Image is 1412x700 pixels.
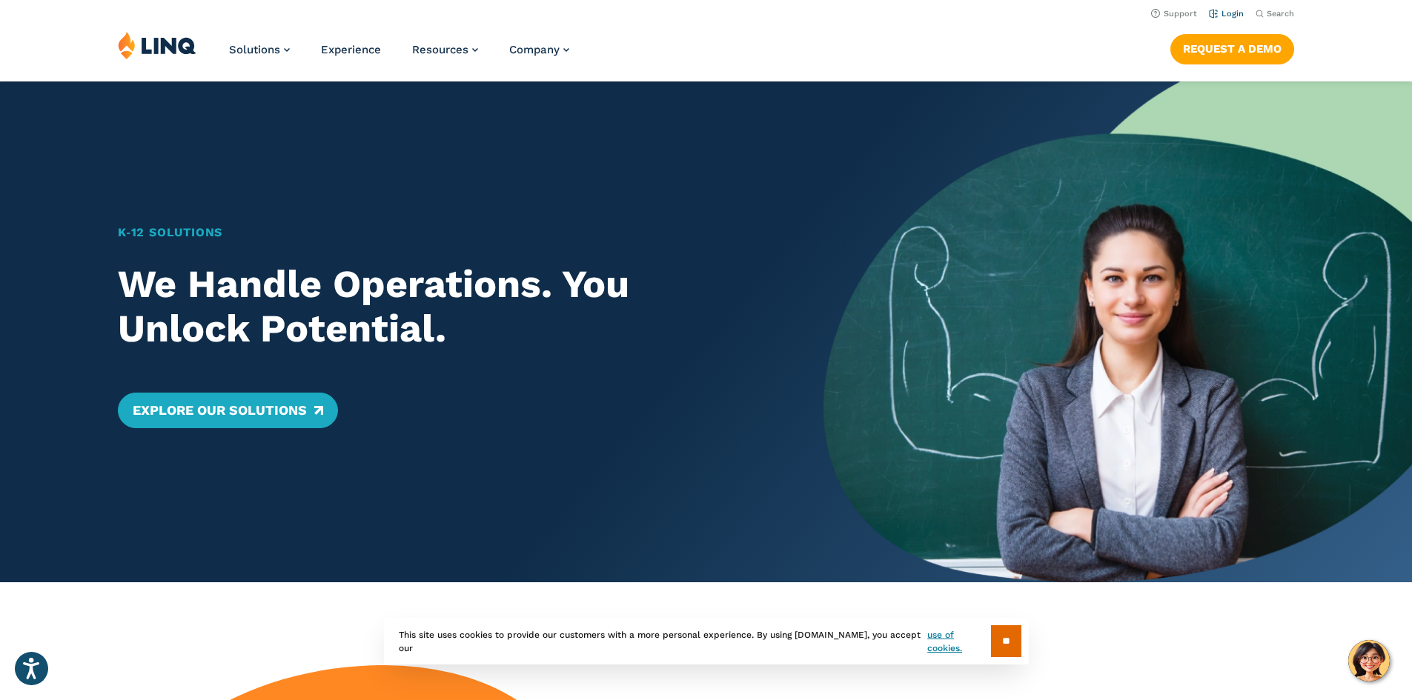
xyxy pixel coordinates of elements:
[509,43,569,56] a: Company
[118,262,766,351] h2: We Handle Operations. You Unlock Potential.
[412,43,468,56] span: Resources
[1170,31,1294,64] nav: Button Navigation
[118,224,766,241] h1: K‑12 Solutions
[823,81,1412,582] img: Home Banner
[1151,9,1197,19] a: Support
[229,31,569,80] nav: Primary Navigation
[384,618,1029,664] div: This site uses cookies to provide our customers with a more personal experience. By using [DOMAIN...
[1348,640,1390,681] button: Hello, have a question? Let’s chat.
[927,628,990,655] a: use of cookies.
[118,393,338,428] a: Explore Our Solutions
[412,43,478,56] a: Resources
[118,31,196,59] img: LINQ | K‑12 Software
[229,43,290,56] a: Solutions
[1256,8,1294,19] button: Open Search Bar
[321,43,381,56] a: Experience
[509,43,560,56] span: Company
[1170,34,1294,64] a: Request a Demo
[1209,9,1244,19] a: Login
[1267,9,1294,19] span: Search
[229,43,280,56] span: Solutions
